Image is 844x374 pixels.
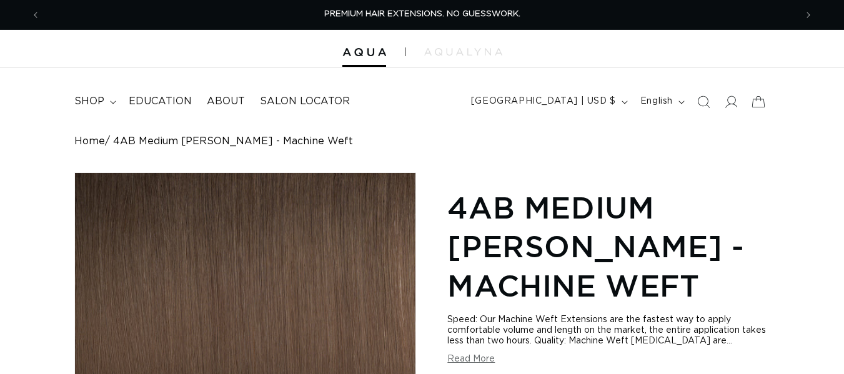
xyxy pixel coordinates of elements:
[640,95,673,108] span: English
[324,10,520,18] span: PREMIUM HAIR EXTENSIONS. NO GUESSWORK.
[795,3,822,27] button: Next announcement
[447,188,770,305] h1: 4AB Medium [PERSON_NAME] - Machine Weft
[252,87,357,116] a: Salon Locator
[74,95,104,108] span: shop
[464,90,633,114] button: [GEOGRAPHIC_DATA] | USD $
[67,87,121,116] summary: shop
[207,95,245,108] span: About
[471,95,616,108] span: [GEOGRAPHIC_DATA] | USD $
[113,135,353,147] span: 4AB Medium [PERSON_NAME] - Machine Weft
[342,48,386,57] img: Aqua Hair Extensions
[447,315,770,347] div: Speed: Our Machine Weft Extensions are the fastest way to apply comfortable volume and length on ...
[447,354,495,365] button: Read More
[424,48,502,56] img: aqualyna.com
[129,95,192,108] span: Education
[74,135,105,147] a: Home
[199,87,252,116] a: About
[22,3,49,27] button: Previous announcement
[121,87,199,116] a: Education
[633,90,690,114] button: English
[260,95,350,108] span: Salon Locator
[690,88,717,116] summary: Search
[74,135,770,147] nav: breadcrumbs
